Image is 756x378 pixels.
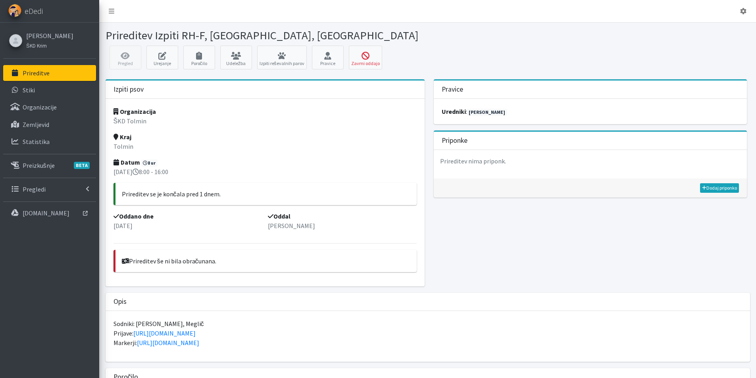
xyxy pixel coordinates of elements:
a: [URL][DOMAIN_NAME] [137,339,199,347]
p: Prireditev nima priponk. [434,150,747,172]
a: Statistika [3,134,96,150]
h1: Prireditev Izpiti RH-F, [GEOGRAPHIC_DATA], [GEOGRAPHIC_DATA] [106,29,425,42]
p: Pregledi [23,185,46,193]
h3: Pravice [442,85,463,94]
strong: uredniki [442,107,466,115]
a: Udeležba [220,46,252,69]
a: Stiki [3,82,96,98]
p: [DATE] 8:00 - 16:00 [113,167,417,177]
div: : [434,99,747,124]
a: [DOMAIN_NAME] [3,205,96,221]
a: Izpiti reševalnih parov [257,46,307,69]
p: [DATE] [113,221,262,230]
p: Tolmin [113,142,417,151]
a: ŠKD Krim [26,40,73,50]
a: Pregledi [3,181,96,197]
img: eDedi [8,4,21,17]
a: [PERSON_NAME] [26,31,73,40]
a: Urejanje [146,46,178,69]
p: Preizkušnje [23,161,55,169]
a: [PERSON_NAME] [467,109,508,116]
strong: Kraj [113,133,131,141]
h3: Izpiti psov [113,85,144,94]
a: Pravice [312,46,344,69]
p: Prireditev še ni bila obračunana. [122,256,411,266]
p: Prireditve [23,69,50,77]
strong: Oddano dne [113,212,154,220]
a: Prireditve [3,65,96,81]
p: Organizacije [23,103,57,111]
small: ŠKD Krim [26,42,47,49]
a: Poročilo [183,46,215,69]
a: Dodaj priponko [700,183,739,193]
strong: Oddal [268,212,290,220]
h3: Opis [113,297,127,306]
a: Zemljevid [3,117,96,132]
strong: Datum [113,158,140,166]
h3: Priponke [442,136,467,145]
p: Stiki [23,86,35,94]
span: BETA [74,162,90,169]
a: PreizkušnjeBETA [3,157,96,173]
p: ŠKD Tolmin [113,116,417,126]
span: 8 ur [141,159,158,167]
p: Statistika [23,138,50,146]
button: Zavrni oddajo [349,46,382,69]
strong: Organizacija [113,107,156,115]
p: Prireditev se je končala pred 1 dnem. [122,189,411,199]
p: [DOMAIN_NAME] [23,209,69,217]
a: Organizacije [3,99,96,115]
p: Sodniki: [PERSON_NAME], Meglič Prijave: Markerji: [113,319,742,347]
p: [PERSON_NAME] [268,221,417,230]
span: eDedi [25,5,43,17]
p: Zemljevid [23,121,49,129]
a: [URL][DOMAIN_NAME] [133,329,196,337]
